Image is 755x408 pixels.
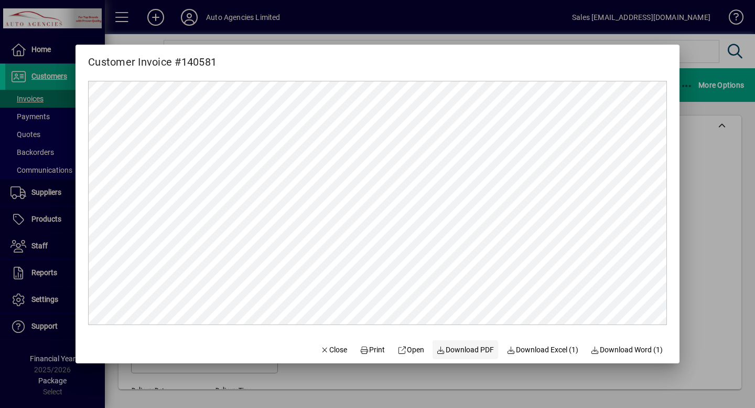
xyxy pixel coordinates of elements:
span: Open [397,344,424,355]
span: Download Word (1) [591,344,663,355]
button: Close [316,340,352,359]
a: Open [393,340,428,359]
span: Download Excel (1) [506,344,578,355]
a: Download PDF [433,340,499,359]
h2: Customer Invoice #140581 [75,45,229,70]
button: Download Word (1) [587,340,667,359]
span: Download PDF [437,344,494,355]
span: Print [360,344,385,355]
span: Close [320,344,348,355]
button: Print [355,340,389,359]
button: Download Excel (1) [502,340,583,359]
